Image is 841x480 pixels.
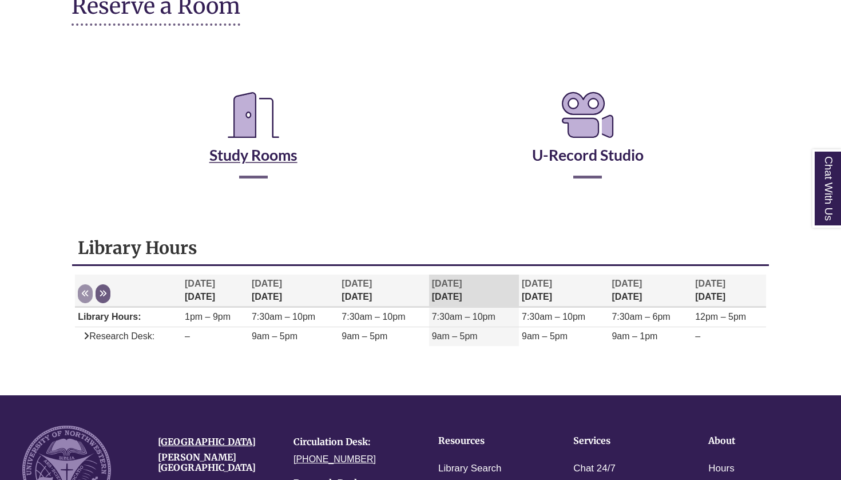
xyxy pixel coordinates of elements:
[293,454,376,464] a: [PHONE_NUMBER]
[695,331,700,341] span: –
[612,331,657,341] span: 9am – 1pm
[612,312,670,322] span: 7:30am – 6pm
[708,436,808,446] h4: About
[158,436,256,447] a: [GEOGRAPHIC_DATA]
[609,275,692,307] th: [DATE]
[612,279,642,288] span: [DATE]
[252,312,315,322] span: 7:30am – 10pm
[695,279,725,288] span: [DATE]
[692,275,766,307] th: [DATE]
[432,331,478,341] span: 9am – 5pm
[78,284,93,303] button: Previous week
[252,279,282,288] span: [DATE]
[185,312,231,322] span: 1pm – 9pm
[158,453,276,473] h4: [PERSON_NAME][GEOGRAPHIC_DATA]
[519,275,609,307] th: [DATE]
[695,312,746,322] span: 12pm – 5pm
[432,279,462,288] span: [DATE]
[182,275,249,307] th: [DATE]
[342,279,372,288] span: [DATE]
[249,275,339,307] th: [DATE]
[573,461,616,477] a: Chat 24/7
[185,279,215,288] span: [DATE]
[209,117,297,164] a: Study Rooms
[78,331,154,341] span: Research Desk:
[342,312,405,322] span: 7:30am – 10pm
[532,117,644,164] a: U-Record Studio
[185,331,190,341] span: –
[293,437,412,447] h4: Circulation Desk:
[708,461,734,477] a: Hours
[72,54,769,212] div: Reserve a Room
[72,378,769,384] div: Libchat
[522,279,552,288] span: [DATE]
[429,275,519,307] th: [DATE]
[522,331,568,341] span: 9am – 5pm
[342,331,387,341] span: 9am – 5pm
[573,436,673,446] h4: Services
[72,231,769,366] div: Library Hours
[78,237,763,259] h1: Library Hours
[252,331,297,341] span: 9am – 5pm
[522,312,585,322] span: 7:30am – 10pm
[432,312,495,322] span: 7:30am – 10pm
[339,275,429,307] th: [DATE]
[96,284,110,303] button: Next week
[438,461,502,477] a: Library Search
[438,436,538,446] h4: Resources
[75,308,182,327] td: Library Hours:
